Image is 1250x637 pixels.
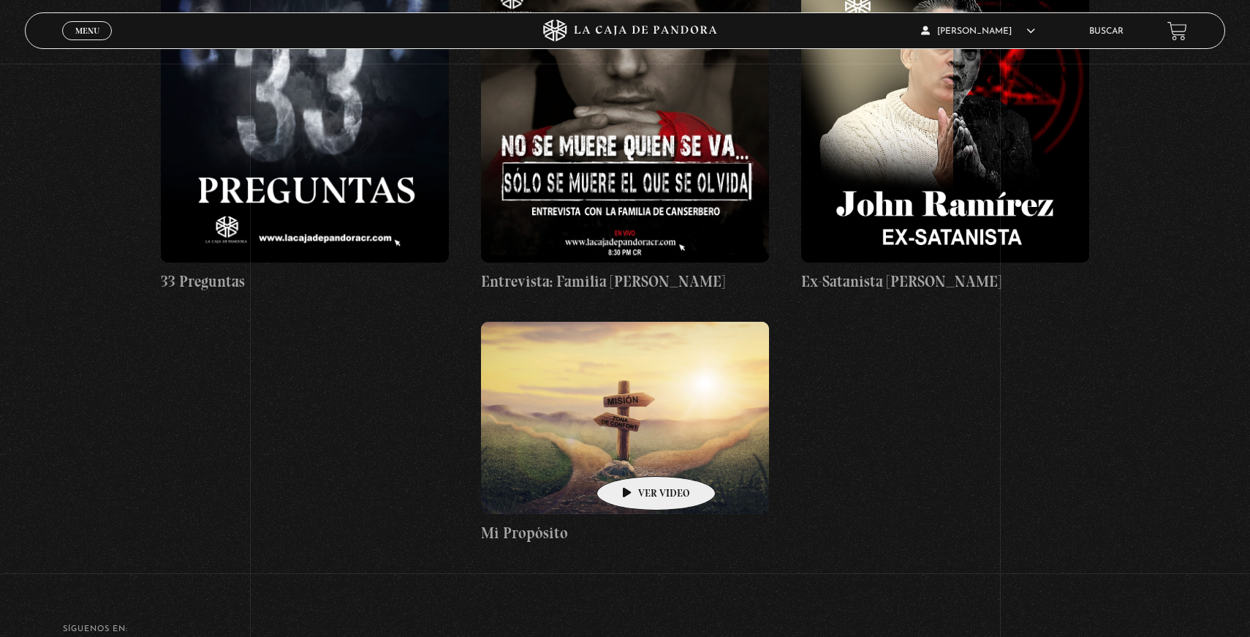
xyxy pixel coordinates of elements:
[70,39,105,49] span: Cerrar
[921,27,1035,36] span: [PERSON_NAME]
[481,322,769,544] a: Mi Propósito
[1167,21,1187,41] a: View your shopping cart
[161,270,449,293] h4: 33 Preguntas
[481,521,769,545] h4: Mi Propósito
[481,270,769,293] h4: Entrevista: Familia [PERSON_NAME]
[63,625,1188,633] h4: SÍguenos en:
[801,270,1089,293] h4: Ex-Satanista [PERSON_NAME]
[1089,27,1124,36] a: Buscar
[75,26,99,35] span: Menu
